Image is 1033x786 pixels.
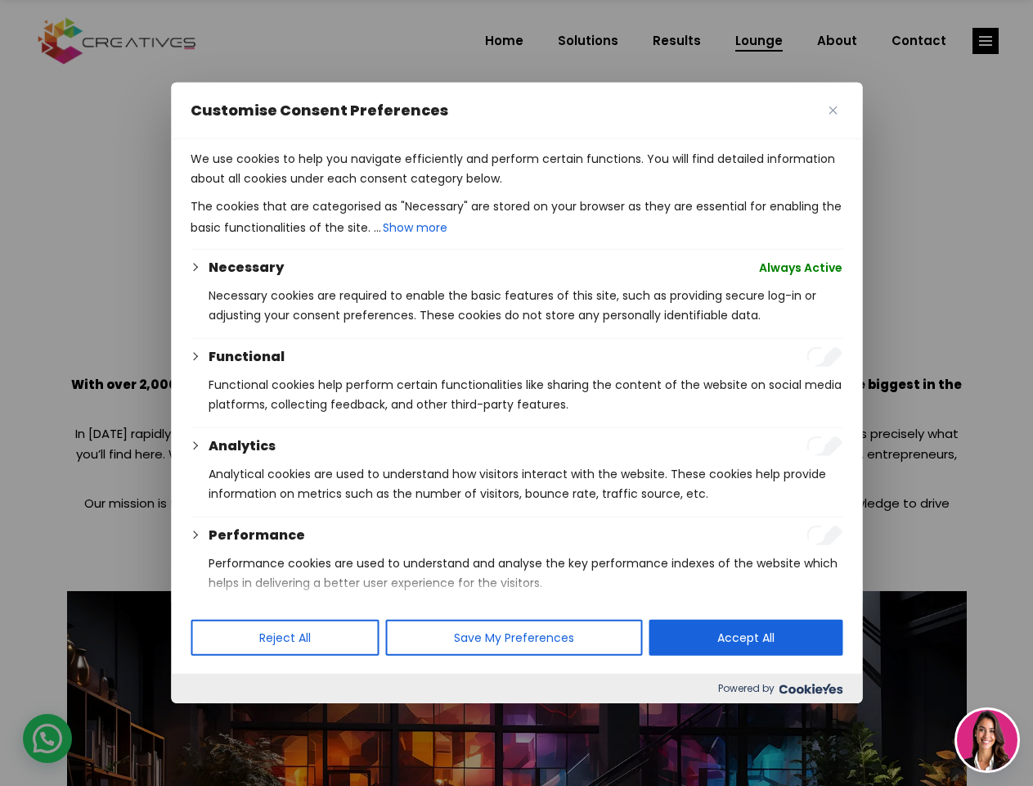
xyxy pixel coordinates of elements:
button: Show more [381,216,449,239]
button: Save My Preferences [385,620,642,656]
button: Analytics [209,436,276,456]
p: The cookies that are categorised as "Necessary" are stored on your browser as they are essential ... [191,196,842,239]
button: Close [823,101,842,120]
p: We use cookies to help you navigate efficiently and perform certain functions. You will find deta... [191,149,842,188]
span: Customise Consent Preferences [191,101,448,120]
div: Powered by [171,674,862,703]
p: Performance cookies are used to understand and analyse the key performance indexes of the website... [209,553,842,593]
img: Close [829,106,837,115]
p: Analytical cookies are used to understand how visitors interact with the website. These cookies h... [209,464,842,504]
button: Necessary [209,258,284,278]
button: Accept All [649,620,842,656]
p: Necessary cookies are required to enable the basic features of this site, such as providing secur... [209,286,842,325]
p: Functional cookies help perform certain functionalities like sharing the content of the website o... [209,375,842,414]
input: Enable Analytics [806,436,842,456]
span: Always Active [759,258,842,278]
img: agent [957,710,1017,770]
input: Enable Functional [806,347,842,367]
div: Customise Consent Preferences [171,83,862,703]
button: Performance [209,526,305,545]
button: Functional [209,347,285,367]
button: Reject All [191,620,379,656]
img: Cookieyes logo [779,684,842,694]
input: Enable Performance [806,526,842,545]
